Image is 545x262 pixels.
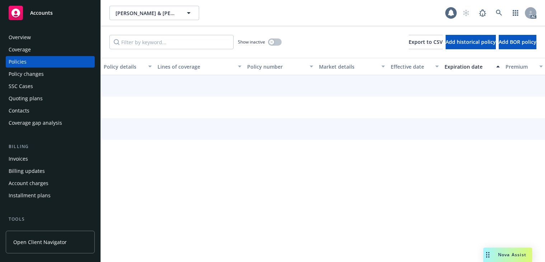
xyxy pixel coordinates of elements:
span: [PERSON_NAME] & [PERSON_NAME] [116,9,178,17]
a: Quoting plans [6,93,95,104]
div: Contacts [9,105,29,116]
button: Nova Assist [483,248,532,262]
span: Show inactive [238,39,265,45]
a: Overview [6,32,95,43]
a: Start snowing [459,6,473,20]
div: Effective date [391,63,431,70]
a: Invoices [6,153,95,165]
span: Accounts [30,10,53,16]
button: Export to CSV [409,35,443,49]
button: [PERSON_NAME] & [PERSON_NAME] [109,6,199,20]
span: Open Client Navigator [13,238,67,246]
div: Policy changes [9,68,44,80]
div: Coverage gap analysis [9,117,62,129]
button: Add historical policy [446,35,496,49]
div: Overview [9,32,31,43]
div: Drag to move [483,248,492,262]
div: Expiration date [445,63,492,70]
button: Expiration date [442,58,503,75]
button: Policy number [244,58,316,75]
span: Nova Assist [498,252,526,258]
a: Switch app [508,6,523,20]
a: Account charges [6,178,95,189]
a: Coverage [6,44,95,55]
button: Market details [316,58,388,75]
div: Billing updates [9,165,45,177]
div: Invoices [9,153,28,165]
span: Export to CSV [409,38,443,45]
div: Account charges [9,178,48,189]
div: Premium [506,63,535,70]
a: Search [492,6,506,20]
div: Coverage [9,44,31,55]
div: Policies [9,56,27,68]
a: Coverage gap analysis [6,117,95,129]
span: Add BOR policy [499,38,536,45]
div: Policy number [247,63,305,70]
a: Policies [6,56,95,68]
a: Report a Bug [475,6,490,20]
a: Billing updates [6,165,95,177]
div: Billing [6,143,95,150]
div: Installment plans [9,190,51,201]
input: Filter by keyword... [109,35,234,49]
div: Tools [6,216,95,223]
div: Market details [319,63,377,70]
div: Quoting plans [9,93,43,104]
a: Accounts [6,3,95,23]
div: Policy details [104,63,144,70]
button: Effective date [388,58,442,75]
a: Contacts [6,105,95,116]
div: SSC Cases [9,81,33,92]
a: Policy changes [6,68,95,80]
a: SSC Cases [6,81,95,92]
span: Add historical policy [446,38,496,45]
button: Add BOR policy [499,35,536,49]
a: Installment plans [6,190,95,201]
button: Policy details [101,58,155,75]
div: Lines of coverage [158,63,234,70]
button: Lines of coverage [155,58,244,75]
